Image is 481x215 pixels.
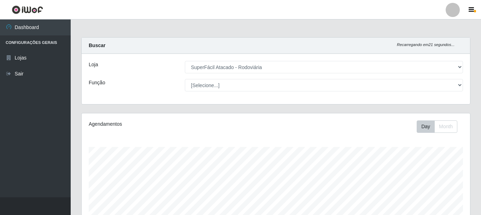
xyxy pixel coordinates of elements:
[89,79,105,86] label: Função
[12,5,43,14] img: CoreUI Logo
[417,120,463,133] div: Toolbar with button groups
[89,61,98,68] label: Loja
[417,120,457,133] div: First group
[89,43,105,48] strong: Buscar
[397,43,454,47] i: Recarregando em 21 segundos...
[417,120,435,133] button: Day
[434,120,457,133] button: Month
[89,120,239,128] div: Agendamentos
